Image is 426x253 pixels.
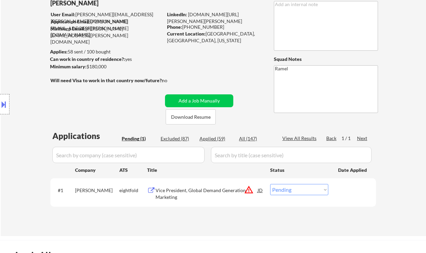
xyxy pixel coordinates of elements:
strong: Current Location: [167,31,206,37]
strong: LinkedIn: [167,11,187,17]
div: Pending (1) [122,135,156,142]
button: warning_amber [244,185,254,194]
a: [DOMAIN_NAME][URL][PERSON_NAME][PERSON_NAME] [167,11,242,24]
div: Status [270,164,328,176]
div: [PERSON_NAME] [75,187,119,194]
div: Company [75,167,119,174]
div: All (147) [239,135,273,142]
div: Back [326,135,337,142]
div: eightfold [119,187,147,194]
div: [PERSON_NAME][EMAIL_ADDRESS][PERSON_NAME][DOMAIN_NAME] [51,18,163,38]
div: View All Results [282,135,318,142]
div: Date Applied [338,167,368,174]
div: JD [257,184,264,196]
strong: Application Email: [51,19,91,24]
div: Applied (59) [199,135,233,142]
strong: User Email: [51,11,75,17]
div: Vice President, Global Demand Generation Marketing [156,187,258,200]
strong: Phone: [167,24,182,30]
div: [GEOGRAPHIC_DATA], [GEOGRAPHIC_DATA], [US_STATE] [167,30,263,44]
div: #1 [58,187,70,194]
input: Search by company (case sensitive) [52,147,205,163]
div: Squad Notes [274,56,378,63]
div: Title [147,167,264,174]
div: Excluded (87) [161,135,194,142]
div: [PERSON_NAME][EMAIL_ADDRESS][PERSON_NAME][DOMAIN_NAME] [51,11,163,24]
button: Add a Job Manually [165,94,233,107]
div: Next [357,135,368,142]
div: 1 / 1 [341,135,357,142]
button: Download Resume [166,109,216,124]
div: no [162,77,181,84]
div: [PERSON_NAME][EMAIL_ADDRESS][PERSON_NAME][DOMAIN_NAME] [50,25,163,45]
div: ATS [119,167,147,174]
input: Search by title (case sensitive) [211,147,372,163]
strong: Mailslurp Email: [50,26,86,31]
div: [PHONE_NUMBER] [167,24,263,30]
